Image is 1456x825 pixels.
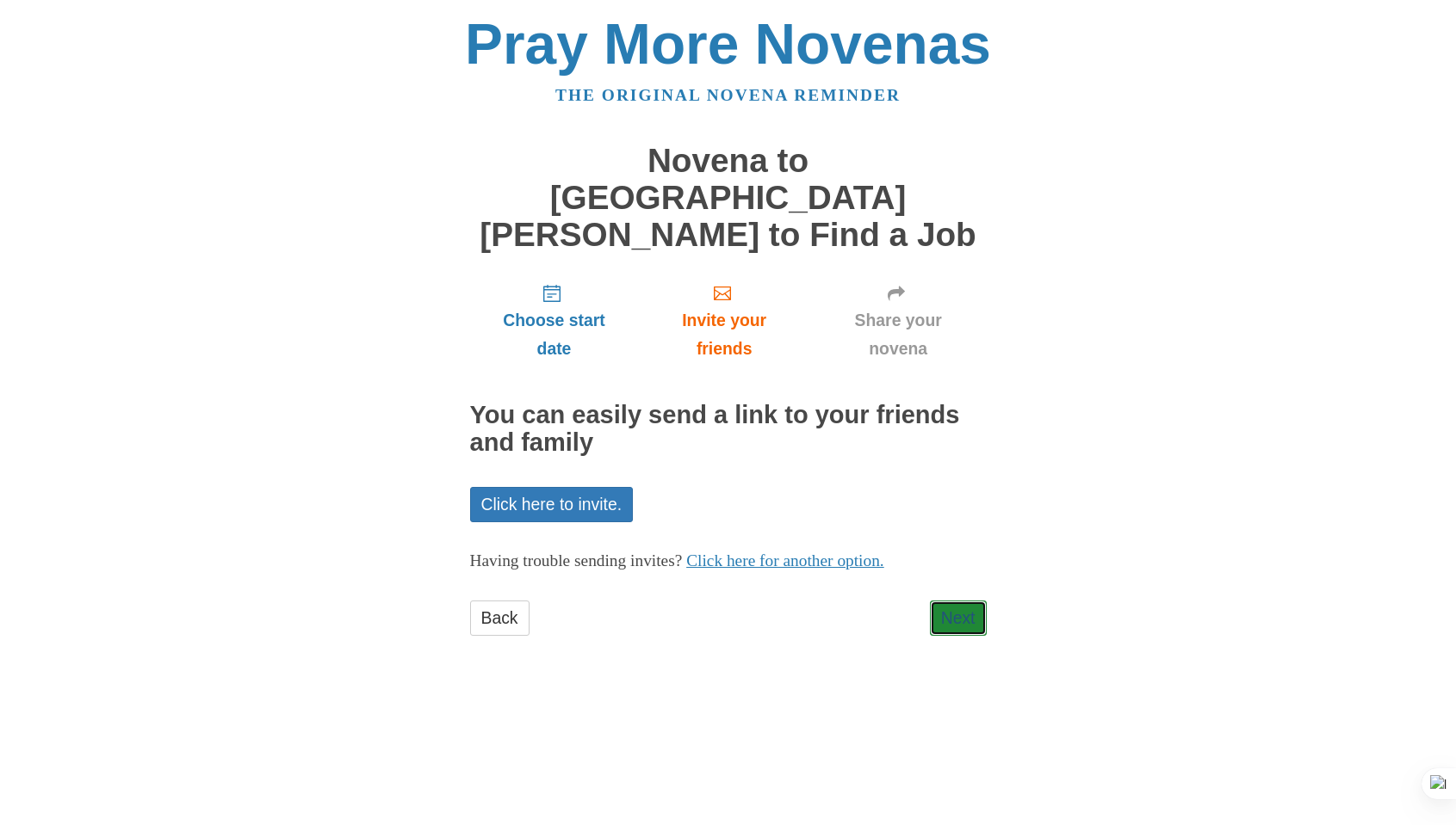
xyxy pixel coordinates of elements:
a: Invite your friends [638,270,809,372]
a: Click here to invite. [470,487,634,522]
a: Pray More Novenas [465,12,991,76]
a: The original novena reminder [555,86,901,104]
span: Having trouble sending invites? [470,551,683,569]
span: Choose start date [487,306,622,363]
span: Invite your friends [655,306,792,363]
span: Share your novena [827,306,970,363]
a: Choose start date [470,270,639,372]
a: Click here for another option. [686,551,884,569]
a: Next [930,600,987,636]
h1: Novena to [GEOGRAPHIC_DATA][PERSON_NAME] to Find a Job [470,143,987,253]
h2: You can easily send a link to your friends and family [470,402,987,457]
a: Share your novena [810,270,987,372]
a: Back [470,600,530,636]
